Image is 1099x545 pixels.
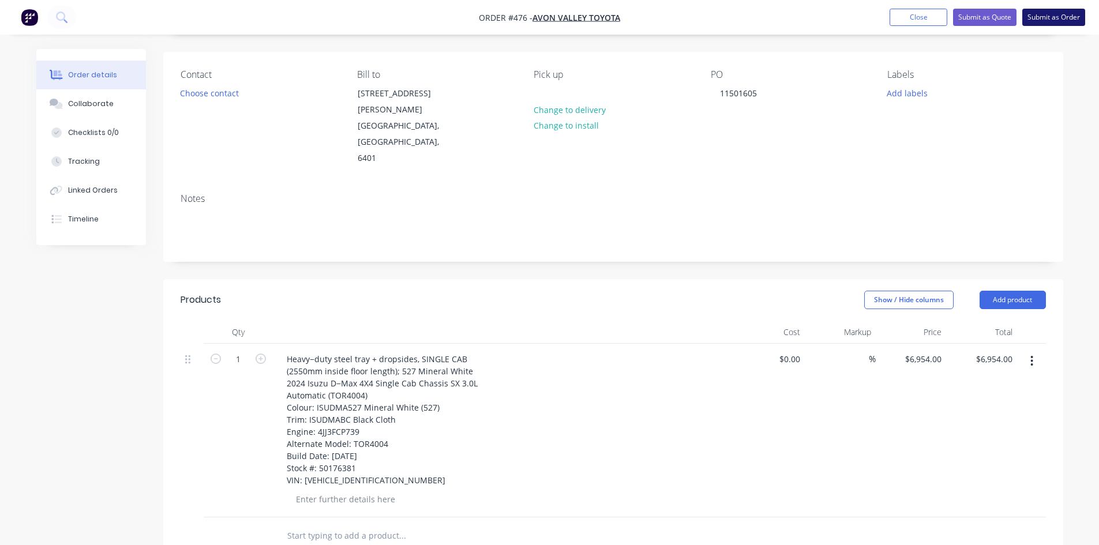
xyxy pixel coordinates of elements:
[357,69,515,80] div: Bill to
[36,147,146,176] button: Tracking
[864,291,954,309] button: Show / Hide columns
[869,352,876,366] span: %
[479,12,532,23] span: Order #476 -
[68,127,119,138] div: Checklists 0/0
[68,70,117,80] div: Order details
[711,69,869,80] div: PO
[36,176,146,205] button: Linked Orders
[277,351,489,488] div: Heavy−duty steel tray + dropsides, SINGLE CAB (2550mm inside floor length); 527 Mineral White 202...
[181,293,221,307] div: Products
[68,214,99,224] div: Timeline
[174,85,245,100] button: Choose contact
[881,85,934,100] button: Add labels
[890,9,947,26] button: Close
[181,193,1046,204] div: Notes
[348,85,463,167] div: [STREET_ADDRESS][PERSON_NAME][GEOGRAPHIC_DATA], [GEOGRAPHIC_DATA], 6401
[36,89,146,118] button: Collaborate
[534,69,692,80] div: Pick up
[953,9,1017,26] button: Submit as Quote
[36,61,146,89] button: Order details
[68,156,100,167] div: Tracking
[204,321,273,344] div: Qty
[358,118,453,166] div: [GEOGRAPHIC_DATA], [GEOGRAPHIC_DATA], 6401
[527,118,605,133] button: Change to install
[711,85,766,102] div: 11501605
[527,102,612,117] button: Change to delivery
[734,321,805,344] div: Cost
[181,69,339,80] div: Contact
[36,118,146,147] button: Checklists 0/0
[805,321,876,344] div: Markup
[21,9,38,26] img: Factory
[68,185,118,196] div: Linked Orders
[887,69,1045,80] div: Labels
[1022,9,1085,26] button: Submit as Order
[532,12,620,23] a: Avon Valley Toyota
[980,291,1046,309] button: Add product
[946,321,1017,344] div: Total
[358,85,453,118] div: [STREET_ADDRESS][PERSON_NAME]
[36,205,146,234] button: Timeline
[68,99,114,109] div: Collaborate
[876,321,947,344] div: Price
